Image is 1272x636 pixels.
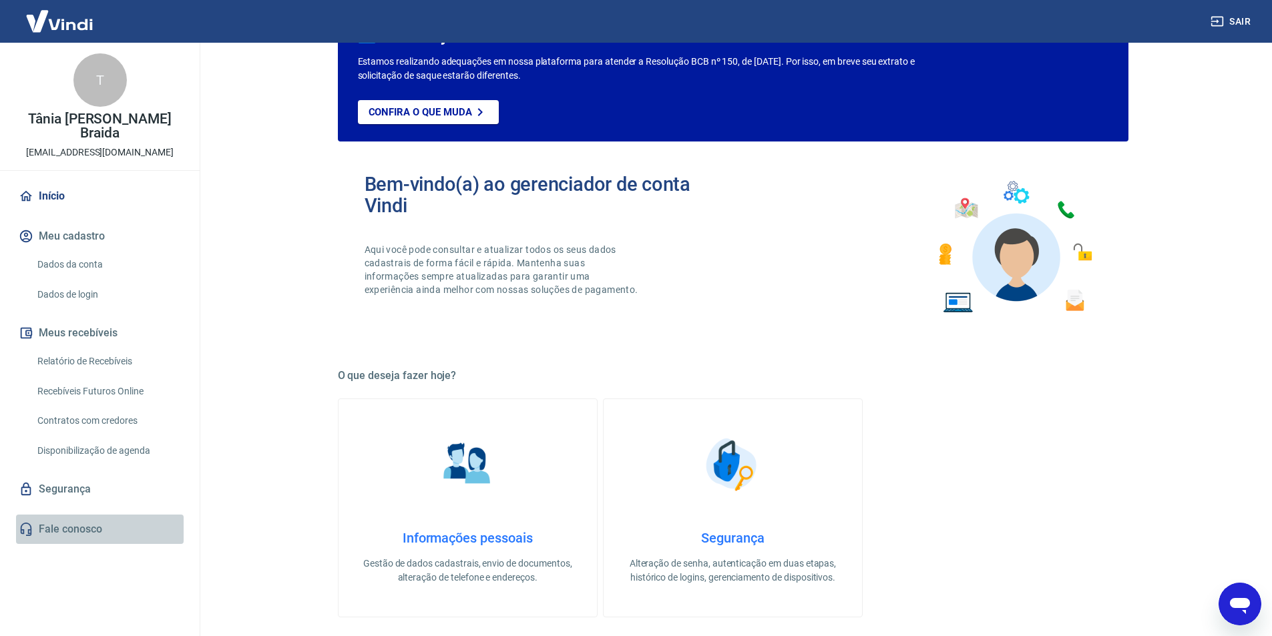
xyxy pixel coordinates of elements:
[73,53,127,107] div: T
[16,1,103,41] img: Vindi
[26,145,174,160] p: [EMAIL_ADDRESS][DOMAIN_NAME]
[365,243,641,296] p: Aqui você pode consultar e atualizar todos os seus dados cadastrais de forma fácil e rápida. Mant...
[625,557,841,585] p: Alteração de senha, autenticação em duas etapas, histórico de logins, gerenciamento de dispositivos.
[32,281,184,308] a: Dados de login
[358,100,499,124] a: Confira o que muda
[11,112,189,140] p: Tânia [PERSON_NAME] Braida
[16,182,184,211] a: Início
[365,174,733,216] h2: Bem-vindo(a) ao gerenciador de conta Vindi
[369,106,472,118] p: Confira o que muda
[32,348,184,375] a: Relatório de Recebíveis
[32,437,184,464] a: Disponibilização de agenda
[16,474,184,504] a: Segurança
[16,318,184,348] button: Meus recebíveis
[603,398,863,617] a: SegurançaSegurançaAlteração de senha, autenticação em duas etapas, histórico de logins, gerenciam...
[32,378,184,405] a: Recebíveis Futuros Online
[360,530,576,546] h4: Informações pessoais
[32,407,184,434] a: Contratos com credores
[16,222,184,251] button: Meu cadastro
[699,431,766,498] img: Segurança
[625,530,841,546] h4: Segurança
[434,431,501,498] img: Informações pessoais
[1208,9,1256,34] button: Sair
[338,369,1128,382] h5: O que deseja fazer hoje?
[32,251,184,278] a: Dados da conta
[1219,583,1261,625] iframe: Botão para abrir a janela de mensagens
[358,55,958,83] p: Estamos realizando adequações em nossa plataforma para atender a Resolução BCB nº 150, de [DATE]....
[360,557,576,585] p: Gestão de dados cadastrais, envio de documentos, alteração de telefone e endereços.
[338,398,598,617] a: Informações pessoaisInformações pessoaisGestão de dados cadastrais, envio de documentos, alteraçã...
[16,515,184,544] a: Fale conosco
[927,174,1102,321] img: Imagem de um avatar masculino com diversos icones exemplificando as funcionalidades do gerenciado...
